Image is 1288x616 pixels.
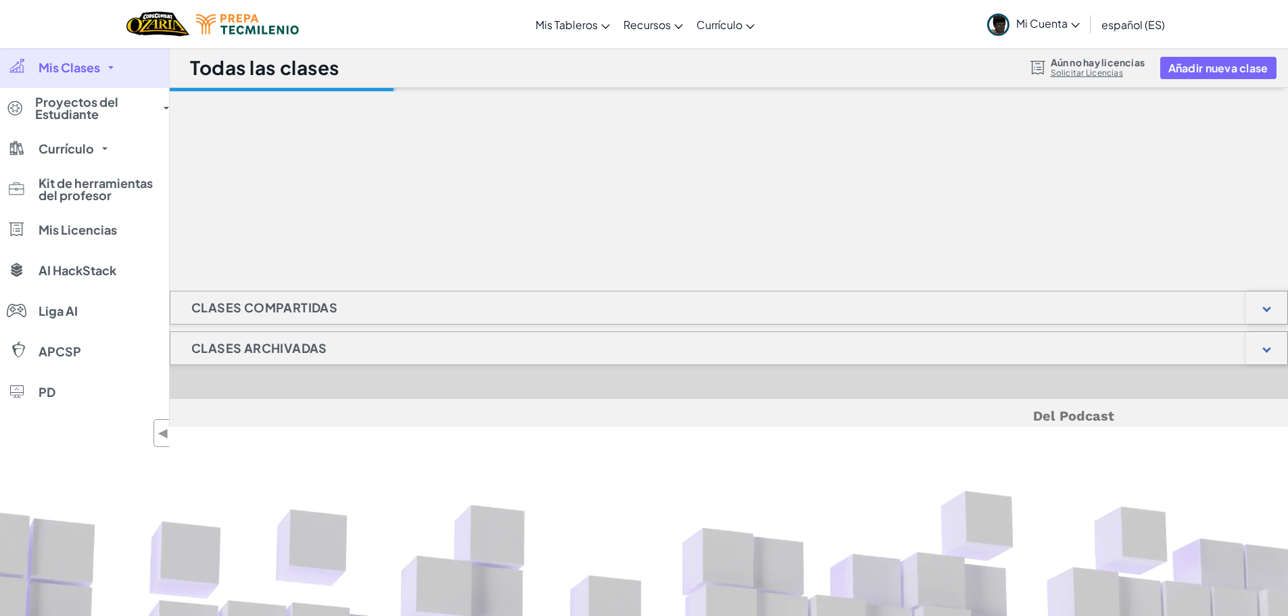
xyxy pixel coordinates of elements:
[126,10,189,38] img: Home
[35,96,156,120] span: Proyectos del Estudiante
[158,423,169,443] span: ◀
[39,264,116,277] span: AI HackStack
[170,291,358,325] h1: Clases Compartidas
[535,18,598,32] span: Mis Tableros
[1101,18,1165,32] span: español (ES)
[623,18,671,32] span: Recursos
[39,62,100,74] span: Mis Clases
[190,55,339,80] h1: Todas las clases
[1095,6,1172,43] a: español (ES)
[696,18,742,32] span: Currículo
[196,14,299,34] img: Tecmilenio logo
[39,305,78,317] span: Liga AI
[1051,68,1145,78] a: Solicitar Licencias
[980,3,1087,45] a: Mi Cuenta
[1160,57,1277,79] button: Añadir nueva clase
[39,224,117,236] span: Mis Licencias
[1051,57,1145,68] span: Aún no hay licencias
[617,6,690,43] a: Recursos
[39,143,94,155] span: Currículo
[126,10,189,38] a: Ozaria by CodeCombat logo
[987,14,1009,36] img: avatar
[1016,16,1080,30] span: Mi Cuenta
[39,177,160,202] span: Kit de herramientas del profesor
[529,6,617,43] a: Mis Tableros
[690,6,761,43] a: Currículo
[170,331,348,365] h1: Clases archivadas
[343,406,1114,427] h5: Del Podcast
